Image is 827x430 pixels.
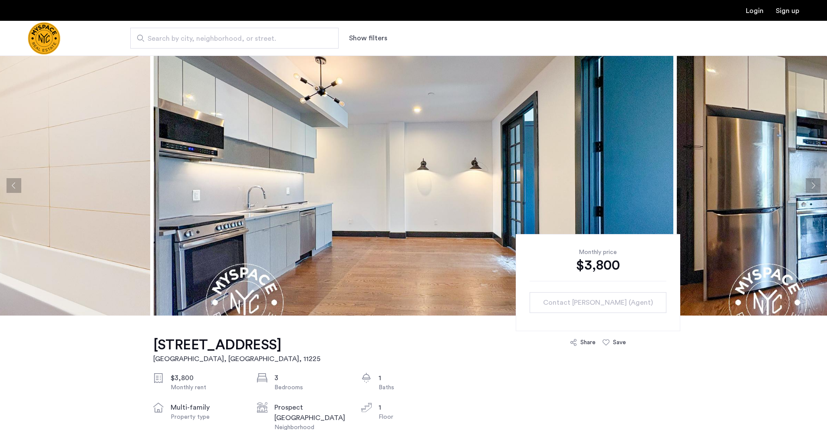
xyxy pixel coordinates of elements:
div: Monthly price [530,248,666,257]
span: Contact [PERSON_NAME] (Agent) [543,297,653,308]
button: button [530,292,666,313]
div: $3,800 [530,257,666,274]
button: Show or hide filters [349,33,387,43]
div: multi-family [171,402,244,413]
div: Share [580,338,596,347]
input: Apartment Search [130,28,339,49]
a: Registration [776,7,799,14]
a: Cazamio Logo [28,22,60,55]
img: logo [28,22,60,55]
div: Property type [171,413,244,421]
div: 1 [379,402,451,413]
div: Save [613,338,626,347]
div: 3 [274,373,347,383]
img: apartment [154,55,673,316]
h2: [GEOGRAPHIC_DATA], [GEOGRAPHIC_DATA] , 11225 [153,354,320,364]
div: $3,800 [171,373,244,383]
div: Monthly rent [171,383,244,392]
span: Search by city, neighborhood, or street. [148,33,314,44]
a: Login [746,7,764,14]
div: Prospect [GEOGRAPHIC_DATA] [274,402,347,423]
a: [STREET_ADDRESS][GEOGRAPHIC_DATA], [GEOGRAPHIC_DATA], 11225 [153,336,320,364]
button: Next apartment [806,178,820,193]
button: Previous apartment [7,178,21,193]
div: Floor [379,413,451,421]
div: Baths [379,383,451,392]
div: Bedrooms [274,383,347,392]
h1: [STREET_ADDRESS] [153,336,320,354]
div: 1 [379,373,451,383]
